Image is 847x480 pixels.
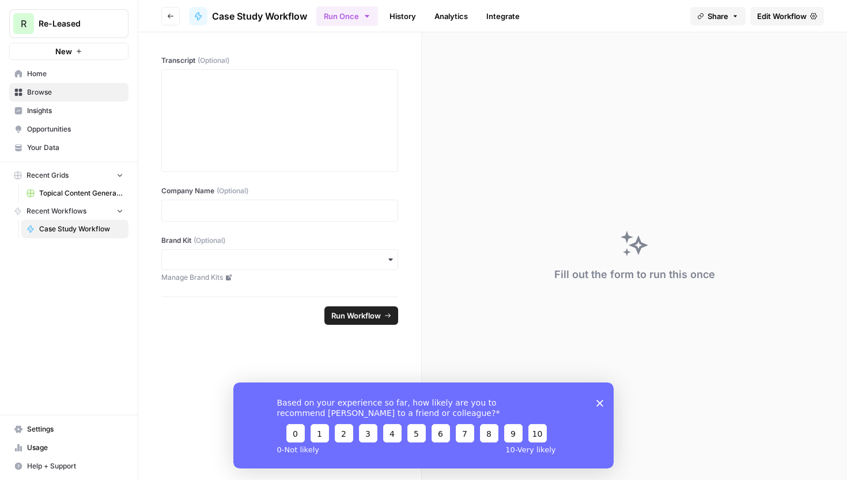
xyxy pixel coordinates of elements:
a: Topical Content Generation Grid [21,184,128,202]
iframe: Survey from AirOps [233,382,614,468]
span: (Optional) [194,235,225,246]
label: Transcript [161,55,398,66]
a: Usage [9,438,128,457]
span: Run Workflow [331,310,381,321]
span: Browse [27,87,123,97]
a: Integrate [479,7,527,25]
span: Help + Support [27,461,123,471]
a: History [383,7,423,25]
button: Share [690,7,746,25]
a: Case Study Workflow [21,220,128,238]
span: Case Study Workflow [39,224,123,234]
a: Case Study Workflow [189,7,307,25]
span: Share [708,10,728,22]
button: Help + Support [9,457,128,475]
span: Topical Content Generation Grid [39,188,123,198]
span: R [21,17,27,31]
label: Company Name [161,186,398,196]
span: Insights [27,106,123,116]
a: Opportunities [9,120,128,138]
a: Insights [9,102,128,120]
a: Manage Brand Kits [161,272,398,283]
a: Edit Workflow [750,7,824,25]
a: Settings [9,420,128,438]
a: Analytics [428,7,475,25]
a: Your Data [9,138,128,157]
span: Your Data [27,142,123,153]
span: Edit Workflow [757,10,807,22]
span: Settings [27,424,123,434]
span: Recent Grids [27,170,69,181]
button: Run Workflow [324,306,398,325]
span: Usage [27,442,123,453]
button: Workspace: Re-Leased [9,9,128,38]
span: Opportunities [27,124,123,134]
span: (Optional) [198,55,229,66]
button: Run Once [316,6,378,26]
button: New [9,43,128,60]
span: Case Study Workflow [212,9,307,23]
label: Brand Kit [161,235,398,246]
div: Fill out the form to run this once [554,267,715,283]
span: Re-Leased [39,18,108,29]
a: Browse [9,83,128,102]
button: Recent Grids [9,167,128,184]
a: Home [9,65,128,83]
span: Recent Workflows [27,206,86,216]
button: Recent Workflows [9,202,128,220]
span: (Optional) [217,186,248,196]
span: New [55,46,72,57]
span: Home [27,69,123,79]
